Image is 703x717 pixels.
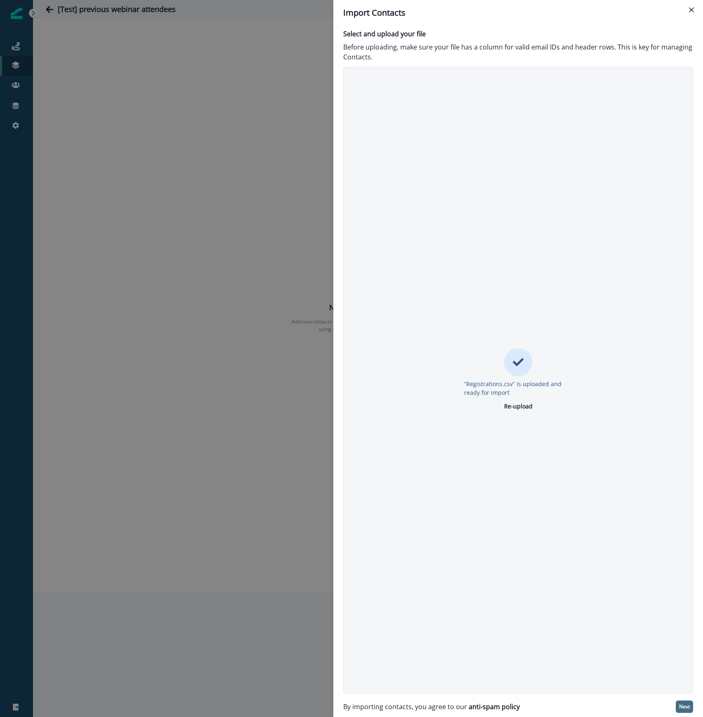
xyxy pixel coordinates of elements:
a: anti-spam policy [469,702,520,711]
p: Import Contacts [343,7,406,19]
p: Re-upload [504,403,533,410]
button: Close [685,3,698,17]
p: Select and upload your file [343,29,693,39]
button: Next [676,700,693,713]
p: “Registrations.csv” is uploaded and ready for import [464,380,573,397]
p: Next [679,704,690,710]
p: By importing contacts, you agree to our [343,702,520,712]
p: Before uploading, make sure your file has a column for valid email IDs and header rows. This is k... [343,42,693,62]
button: Re-upload [499,400,538,413]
